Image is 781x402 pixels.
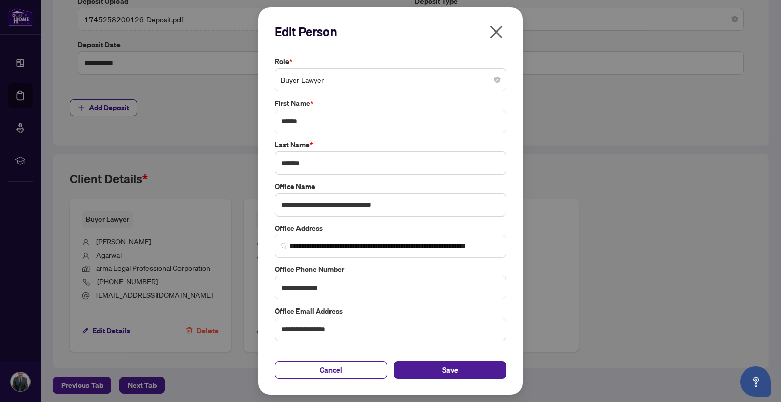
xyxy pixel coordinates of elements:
label: First Name [275,98,506,109]
span: close-circle [494,77,500,83]
label: Office Address [275,223,506,234]
button: Save [394,361,506,379]
img: search_icon [281,243,287,249]
label: Last Name [275,139,506,150]
button: Open asap [740,366,771,397]
button: Cancel [275,361,387,379]
h2: Edit Person [275,23,506,40]
label: Role [275,56,506,67]
span: Cancel [320,362,342,378]
span: Save [442,362,458,378]
label: Office Email Address [275,305,506,317]
label: Office Name [275,181,506,192]
span: Buyer Lawyer [281,70,500,89]
span: close [488,24,504,40]
label: Office Phone Number [275,264,506,275]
